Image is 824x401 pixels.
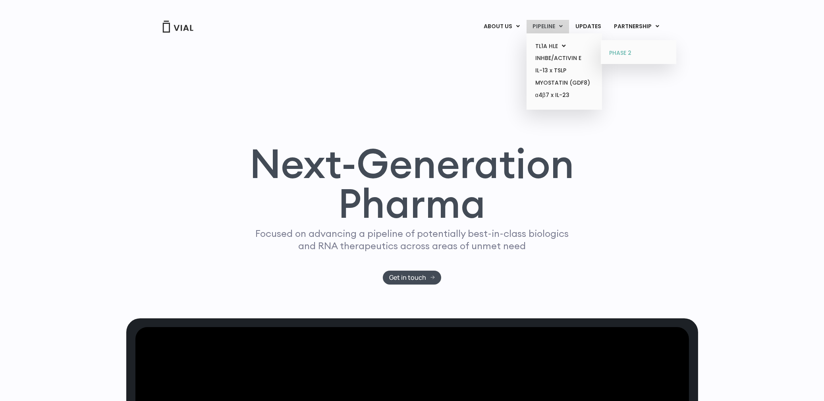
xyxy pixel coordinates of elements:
[529,40,599,52] a: TL1A HLEMenu Toggle
[529,77,599,89] a: MYOSTATIN (GDF8)
[383,271,441,285] a: Get in touch
[527,20,569,33] a: PIPELINEMenu Toggle
[389,275,426,281] span: Get in touch
[162,21,194,33] img: Vial Logo
[569,20,608,33] a: UPDATES
[240,143,584,224] h1: Next-Generation Pharma
[529,52,599,64] a: INHBE/ACTIVIN E
[529,64,599,77] a: IL-13 x TSLP
[604,47,673,60] a: PHASE 2
[529,89,599,102] a: α4β7 x IL-23
[608,20,666,33] a: PARTNERSHIPMenu Toggle
[252,227,572,252] p: Focused on advancing a pipeline of potentially best-in-class biologics and RNA therapeutics acros...
[478,20,526,33] a: ABOUT USMenu Toggle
